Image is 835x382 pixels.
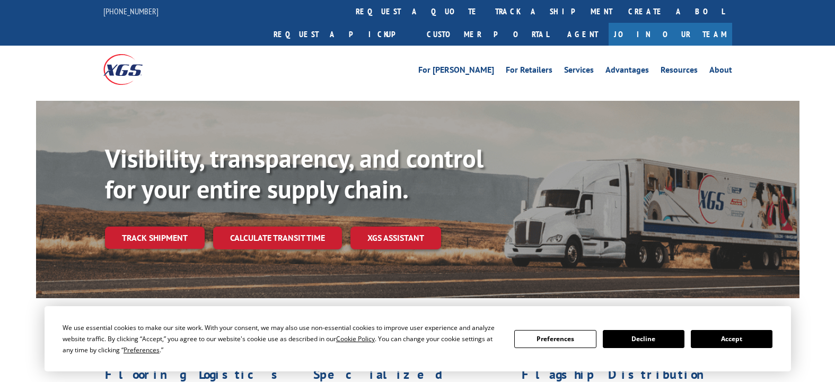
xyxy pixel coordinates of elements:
a: Track shipment [105,227,205,249]
a: For Retailers [506,66,552,77]
a: About [709,66,732,77]
button: Decline [603,330,684,348]
a: Calculate transit time [213,227,342,249]
a: Join Our Team [609,23,732,46]
a: For [PERSON_NAME] [418,66,494,77]
button: Accept [691,330,772,348]
div: We use essential cookies to make our site work. With your consent, we may also use non-essential ... [63,322,502,355]
a: [PHONE_NUMBER] [103,6,159,16]
button: Preferences [514,330,596,348]
div: Cookie Consent Prompt [45,306,791,371]
span: Cookie Policy [336,334,375,343]
a: Customer Portal [419,23,557,46]
a: Services [564,66,594,77]
a: XGS ASSISTANT [350,227,441,249]
span: Preferences [124,345,160,354]
b: Visibility, transparency, and control for your entire supply chain. [105,142,484,205]
a: Request a pickup [266,23,419,46]
a: Agent [557,23,609,46]
a: Resources [661,66,698,77]
a: Advantages [605,66,649,77]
